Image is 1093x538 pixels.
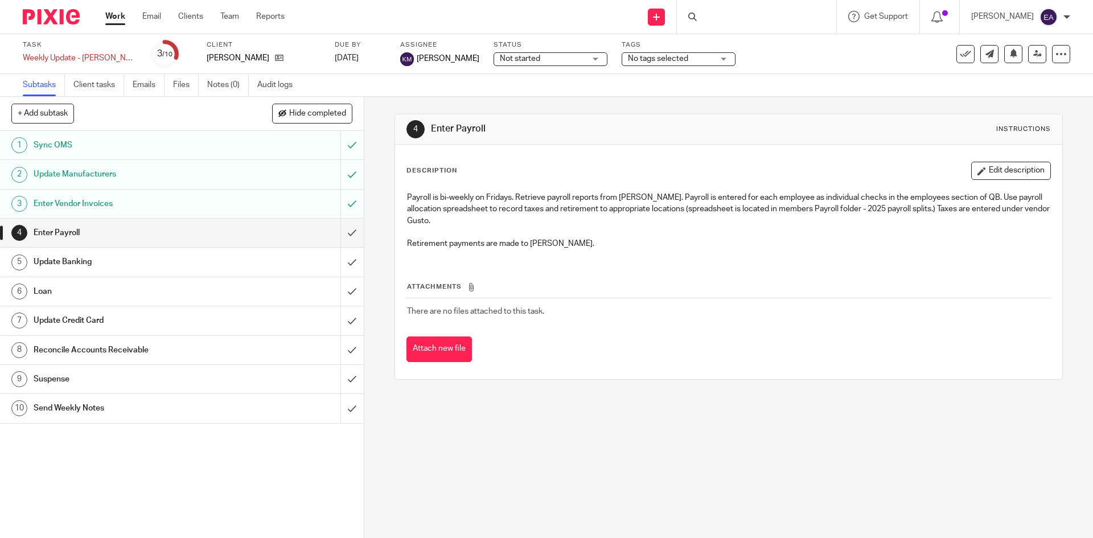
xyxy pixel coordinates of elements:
img: Pixie [23,9,80,24]
h1: Sync OMS [34,137,231,154]
h1: Reconcile Accounts Receivable [34,342,231,359]
div: 2 [11,167,27,183]
div: 5 [11,254,27,270]
span: Attachments [407,284,462,290]
div: 6 [11,284,27,299]
a: Team [220,11,239,22]
button: Edit description [971,162,1051,180]
h1: Suspense [34,371,231,388]
p: [PERSON_NAME] [207,52,269,64]
label: Task [23,40,137,50]
label: Status [494,40,607,50]
div: 10 [11,400,27,416]
h1: Update Credit Card [34,312,231,329]
div: 4 [406,120,425,138]
span: [PERSON_NAME] [417,53,479,64]
p: Retirement payments are made to [PERSON_NAME]. [407,238,1050,249]
small: /10 [162,51,172,58]
a: Client tasks [73,74,124,96]
p: Payroll is bi-weekly on Fridays. Retrieve payroll reports from [PERSON_NAME]. Payroll is entered ... [407,192,1050,227]
p: Description [406,166,457,175]
label: Client [207,40,320,50]
a: Notes (0) [207,74,249,96]
h1: Loan [34,283,231,300]
a: Reports [256,11,285,22]
label: Assignee [400,40,479,50]
div: 1 [11,137,27,153]
p: [PERSON_NAME] [971,11,1034,22]
a: Work [105,11,125,22]
a: Files [173,74,199,96]
img: svg%3E [1039,8,1058,26]
span: There are no files attached to this task. [407,307,544,315]
div: 3 [11,196,27,212]
button: Hide completed [272,104,352,123]
label: Tags [622,40,735,50]
h1: Enter Payroll [431,123,753,135]
span: Hide completed [289,109,346,118]
div: 3 [157,47,172,60]
span: [DATE] [335,54,359,62]
a: Email [142,11,161,22]
h1: Update Banking [34,253,231,270]
div: Weekly Update - Beauchamp [23,52,137,64]
span: No tags selected [628,55,688,63]
label: Due by [335,40,386,50]
div: 9 [11,371,27,387]
a: Subtasks [23,74,65,96]
span: Not started [500,55,540,63]
h1: Update Manufacturers [34,166,231,183]
span: Get Support [864,13,908,20]
button: + Add subtask [11,104,74,123]
img: svg%3E [400,52,414,66]
h1: Enter Vendor Invoices [34,195,231,212]
h1: Enter Payroll [34,224,231,241]
a: Emails [133,74,165,96]
div: Weekly Update - [PERSON_NAME] [23,52,137,64]
div: 7 [11,313,27,328]
div: Instructions [996,125,1051,134]
h1: Send Weekly Notes [34,400,231,417]
div: 8 [11,342,27,358]
div: 4 [11,225,27,241]
a: Clients [178,11,203,22]
button: Attach new file [406,336,472,362]
a: Audit logs [257,74,301,96]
